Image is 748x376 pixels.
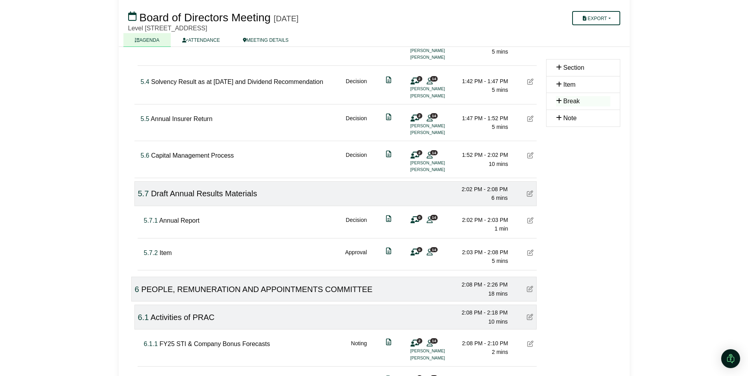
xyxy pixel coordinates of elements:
span: Capital Management Process [151,152,234,159]
div: Noting [351,339,367,361]
div: 2:08 PM - 2:26 PM [453,280,508,289]
li: [PERSON_NAME] [410,86,470,92]
span: Click to fine tune number [138,189,149,198]
span: 14 [430,215,438,220]
span: Activities of PRAC [151,313,215,322]
li: [PERSON_NAME] [410,160,470,166]
span: 10 mins [489,161,508,167]
div: 1:42 PM - 1:47 PM [453,77,508,86]
span: 5 mins [492,258,508,264]
span: 5 mins [492,124,508,130]
div: Approval [345,248,367,266]
div: 1:52 PM - 2:02 PM [453,151,508,159]
span: Solvency Result as at [DATE] and Dividend Recommendation [151,78,323,85]
div: 2:02 PM - 2:08 PM [453,185,508,194]
span: 0 [417,215,422,220]
span: Click to fine tune number [144,217,158,224]
div: Decision [346,38,367,61]
span: 18 mins [488,290,507,297]
li: [PERSON_NAME] [410,54,470,61]
div: 2:03 PM - 2:08 PM [453,248,508,257]
span: Board of Directors Meeting [139,11,270,24]
div: [DATE] [274,14,298,23]
span: PEOPLE, REMUNERATION AND APPOINTMENTS COMMITTEE [141,285,372,294]
button: Export [572,11,620,25]
div: Open Intercom Messenger [721,349,740,368]
span: 14 [430,150,438,155]
span: 2 [417,113,422,118]
span: 14 [430,247,438,252]
span: 14 [430,338,438,343]
span: Click to fine tune number [141,115,149,122]
span: Draft Annual Results Materials [151,189,257,198]
a: AGENDA [123,33,171,47]
div: 2:08 PM - 2:10 PM [453,339,508,348]
span: 14 [430,113,438,118]
span: Item [563,81,576,88]
span: 0 [417,247,422,252]
span: Click to fine tune number [138,313,149,322]
a: MEETING DETAILS [231,33,300,47]
span: 1 min [494,225,508,232]
span: 5 mins [492,48,508,55]
li: [PERSON_NAME] [410,166,470,173]
span: Break [563,98,580,104]
div: Decision [346,216,367,233]
li: [PERSON_NAME] [410,348,470,354]
li: [PERSON_NAME] [410,129,470,136]
div: Decision [346,77,367,99]
span: Click to fine tune number [141,78,149,85]
span: 5 mins [492,87,508,93]
span: 2 [417,76,422,81]
span: Click to fine tune number [144,249,158,256]
span: Section [563,64,584,71]
span: 2 mins [492,349,508,355]
span: Click to fine tune number [141,152,149,159]
span: Annual Report [159,217,200,224]
div: 1:47 PM - 1:52 PM [453,114,508,123]
li: [PERSON_NAME] [410,123,470,129]
span: Annual Insurer Return [151,115,213,122]
span: 14 [430,76,438,81]
span: 10 mins [488,318,507,325]
span: 6 mins [491,195,507,201]
div: Decision [346,114,367,136]
span: 2 [417,338,422,343]
li: [PERSON_NAME] [410,93,470,99]
span: Item [160,249,172,256]
span: Note [563,115,577,121]
span: Click to fine tune number [135,285,139,294]
div: 2:08 PM - 2:18 PM [453,308,508,317]
div: Decision [346,151,367,173]
span: Click to fine tune number [144,341,158,347]
div: 2:02 PM - 2:03 PM [453,216,508,224]
a: ATTENDANCE [171,33,231,47]
span: FY25 STI & Company Bonus Forecasts [160,341,270,347]
span: Level [STREET_ADDRESS] [128,25,207,32]
li: [PERSON_NAME] [410,355,470,361]
span: 2 [417,150,422,155]
li: [PERSON_NAME] [410,47,470,54]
